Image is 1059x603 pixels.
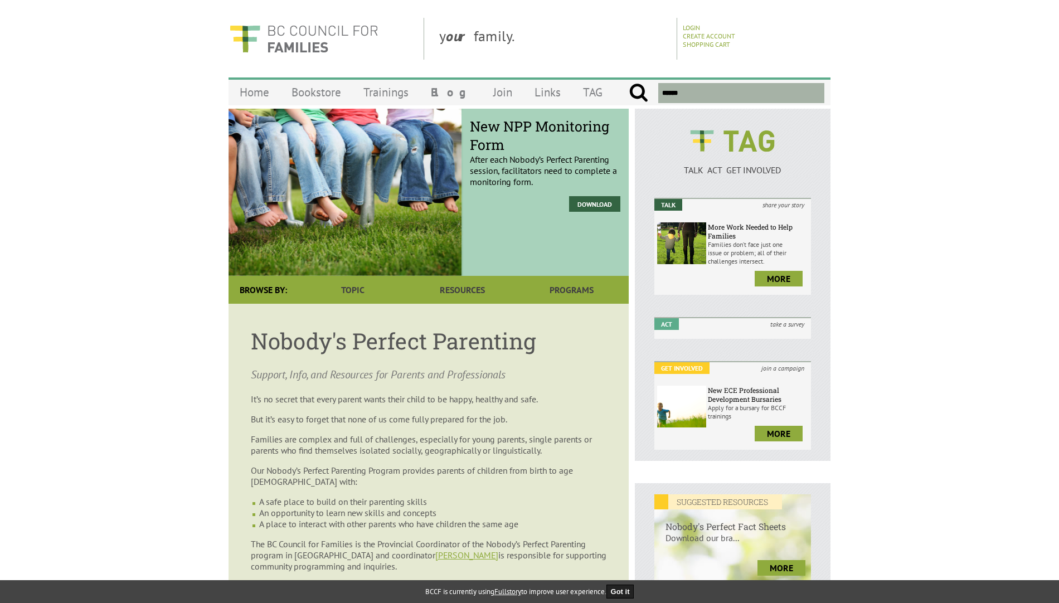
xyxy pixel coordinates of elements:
span: New NPP Monitoring Form [470,117,620,154]
p: After each Nobody’s Perfect Parenting session, facilitators need to complete a monitoring form. [470,126,620,187]
a: Join [482,79,523,105]
i: share your story [756,199,811,211]
div: y family. [430,18,677,60]
p: Download our bra... [654,532,811,555]
a: Programs [517,276,626,304]
a: more [757,560,805,576]
a: Shopping Cart [683,40,730,48]
a: more [755,426,803,441]
a: Trainings [352,79,420,105]
p: Apply for a bursary for BCCF trainings [708,403,808,420]
p: Our Nobody’s Perfect Parenting Program provides parents of children from birth to age [DEMOGRAPHI... [251,465,606,487]
i: take a survey [764,318,811,330]
a: Blog [420,79,482,105]
h6: More Work Needed to Help Families [708,222,808,240]
a: Fullstory [494,587,521,596]
strong: our [446,27,474,45]
a: more [755,271,803,286]
em: Talk [654,199,682,211]
em: Act [654,318,679,330]
a: Home [229,79,280,105]
img: BC Council for FAMILIES [229,18,379,60]
p: Families don’t face just one issue or problem; all of their challenges intersect. [708,240,808,265]
h6: New ECE Professional Development Bursaries [708,386,808,403]
a: Resources [407,276,517,304]
a: Links [523,79,572,105]
div: Browse By: [229,276,298,304]
a: Login [683,23,700,32]
a: Download [569,196,620,212]
p: Support, Info, and Resources for Parents and Professionals [251,367,606,382]
button: Got it [606,585,634,599]
a: TALK ACT GET INVOLVED [654,153,811,176]
em: SUGGESTED RESOURCES [654,494,782,509]
input: Submit [629,83,648,103]
li: A place to interact with other parents who have children the same age [259,518,606,529]
h1: Nobody's Perfect Parenting [251,326,606,356]
a: TAG [572,79,614,105]
a: [PERSON_NAME] [435,549,498,561]
a: Topic [298,276,407,304]
em: Get Involved [654,362,710,374]
p: The BC Council for Families is the Provincial Coordinator of the Nobody’s Perfect Parenting progr... [251,538,606,572]
p: But it’s easy to forget that none of us come fully prepared for the job. [251,414,606,425]
p: Families are complex and full of challenges, especially for young parents, single parents or pare... [251,434,606,456]
a: Create Account [683,32,735,40]
h6: Nobody's Perfect Fact Sheets [654,509,811,532]
img: BCCF's TAG Logo [682,120,783,162]
li: An opportunity to learn new skills and concepts [259,507,606,518]
a: Bookstore [280,79,352,105]
p: TALK ACT GET INVOLVED [654,164,811,176]
p: It’s no secret that every parent wants their child to be happy, healthy and safe. [251,393,606,405]
i: join a campaign [755,362,811,374]
li: A safe place to build on their parenting skills [259,496,606,507]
